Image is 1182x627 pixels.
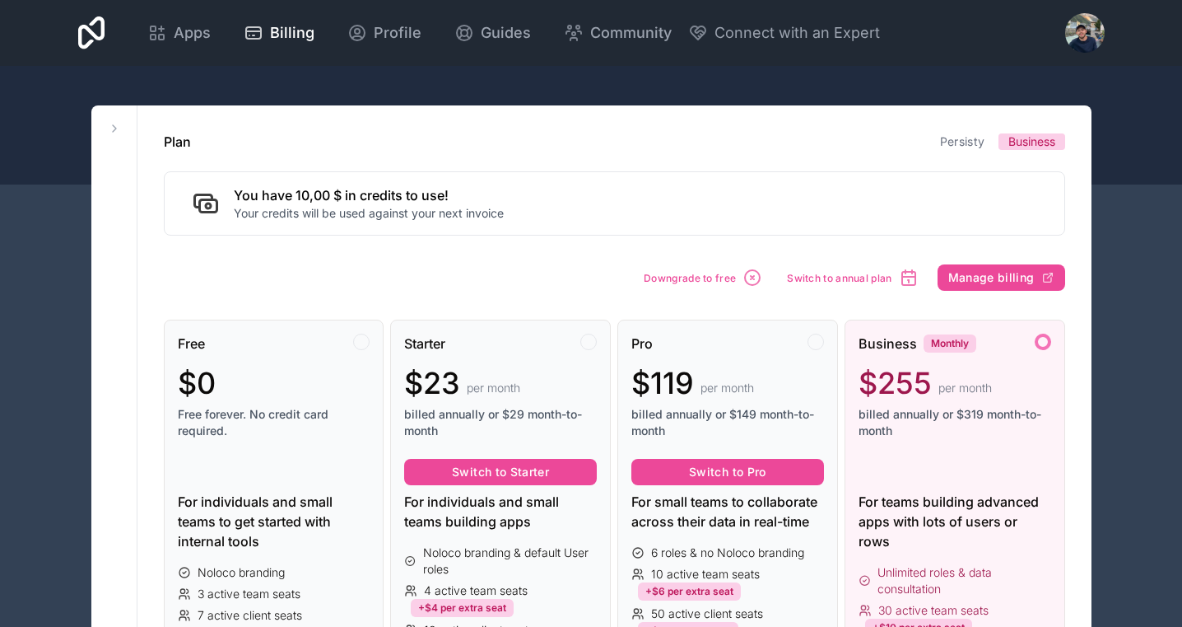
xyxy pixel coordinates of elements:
[940,134,985,148] a: Persisty
[688,21,880,44] button: Connect with an Expert
[234,205,504,222] p: Your credits will be used against your next invoice
[877,564,1050,597] span: Unlimited roles & data consultation
[467,380,520,396] span: per month
[374,21,421,44] span: Profile
[230,15,328,51] a: Billing
[198,607,302,624] span: 7 active client seats
[714,21,880,44] span: Connect with an Expert
[631,406,824,439] span: billed annually or $149 month-to-month
[638,583,741,601] div: +$6 per extra seat
[423,545,597,578] span: Noloco branding & default User roles
[651,566,760,583] span: 10 active team seats
[174,21,211,44] span: Apps
[859,334,917,353] span: Business
[178,492,370,551] div: For individuals and small teams to get started with internal tools
[404,334,445,353] span: Starter
[198,586,300,602] span: 3 active team seats
[878,602,989,619] span: 30 active team seats
[651,545,804,561] span: 6 roles & no Noloco branding
[404,406,597,439] span: billed annually or $29 month-to-month
[644,272,736,284] span: Downgrade to free
[411,599,514,617] div: +$4 per extra seat
[938,264,1065,291] button: Manage billing
[700,380,754,396] span: per month
[234,185,504,205] h2: You have 10,00 $ in credits to use!
[631,367,694,400] span: $119
[164,132,191,152] h1: Plan
[441,15,544,51] a: Guides
[481,21,531,44] span: Guides
[651,606,763,622] span: 50 active client seats
[590,21,672,44] span: Community
[404,367,460,400] span: $23
[781,262,924,293] button: Switch to annual plan
[859,492,1051,551] div: For teams building advanced apps with lots of users or rows
[178,406,370,439] span: Free forever. No credit card required.
[198,564,285,581] span: Noloco branding
[134,15,224,51] a: Apps
[948,270,1035,285] span: Manage billing
[270,21,314,44] span: Billing
[631,492,824,531] div: For small teams to collaborate across their data in real-time
[1008,133,1055,150] span: Business
[859,367,932,400] span: $255
[859,406,1051,439] span: billed annually or $319 month-to-month
[938,380,992,396] span: per month
[404,459,597,485] button: Switch to Starter
[924,335,976,353] div: Monthly
[178,334,205,353] span: Free
[631,334,653,353] span: Pro
[334,15,435,51] a: Profile
[787,272,891,284] span: Switch to annual plan
[551,15,685,51] a: Community
[178,367,216,400] span: $0
[638,262,768,293] button: Downgrade to free
[631,459,824,485] button: Switch to Pro
[424,583,528,599] span: 4 active team seats
[404,492,597,531] div: For individuals and small teams building apps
